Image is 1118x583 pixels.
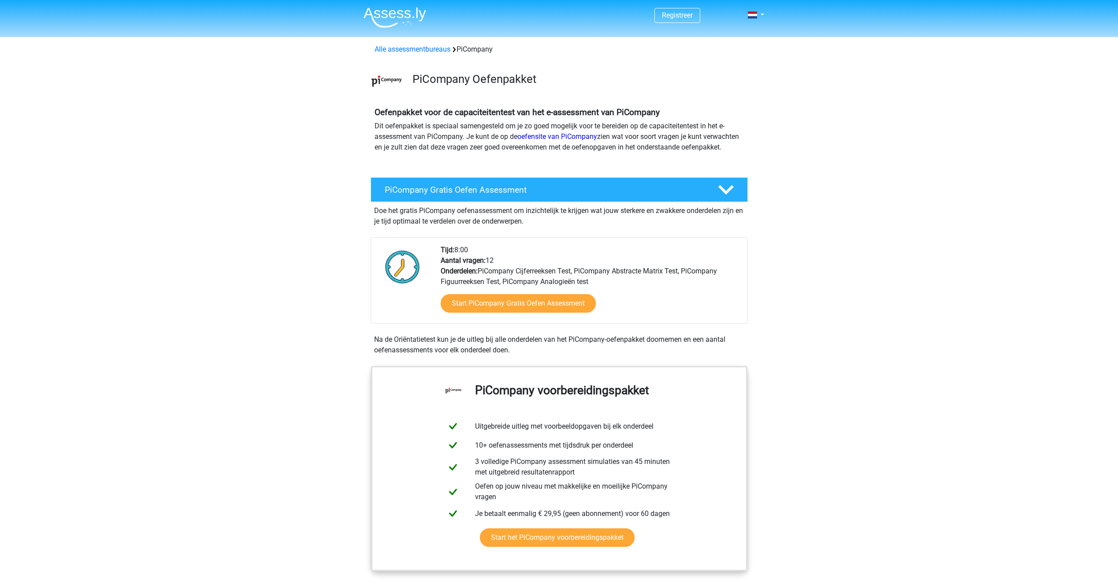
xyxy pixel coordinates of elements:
[375,107,660,117] b: Oefenpakket voor de capaciteitentest van het e-assessment van PiCompany
[375,45,450,53] a: Alle assessmentbureaus
[371,334,748,355] div: Na de Oriëntatietest kun je de uitleg bij alle onderdelen van het PiCompany-oefenpakket doornemen...
[517,132,597,141] a: oefensite van PiCompany
[441,294,596,313] a: Start PiCompany Gratis Oefen Assessment
[480,528,635,547] a: Start het PiCompany voorbereidingspakket
[412,72,741,86] h3: PiCompany Oefenpakket
[441,256,486,265] b: Aantal vragen:
[371,202,748,227] div: Doe het gratis PiCompany oefenassessment om inzichtelijk te krijgen wat jouw sterkere en zwakkere...
[380,245,425,289] img: Klok
[441,267,478,275] b: Onderdelen:
[375,121,744,153] p: Dit oefenpakket is speciaal samengesteld om je zo goed mogelijk voor te bereiden op de capaciteit...
[662,11,693,19] a: Registreer
[364,7,426,28] img: Assessly
[371,65,402,97] img: picompany.png
[441,246,454,254] b: Tijd:
[367,177,751,202] a: PiCompany Gratis Oefen Assessment
[434,245,747,323] div: 8:00 12 PiCompany Cijferreeksen Test, PiCompany Abstracte Matrix Test, PiCompany Figuurreeksen Te...
[371,44,747,55] div: PiCompany
[385,185,704,195] h4: PiCompany Gratis Oefen Assessment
